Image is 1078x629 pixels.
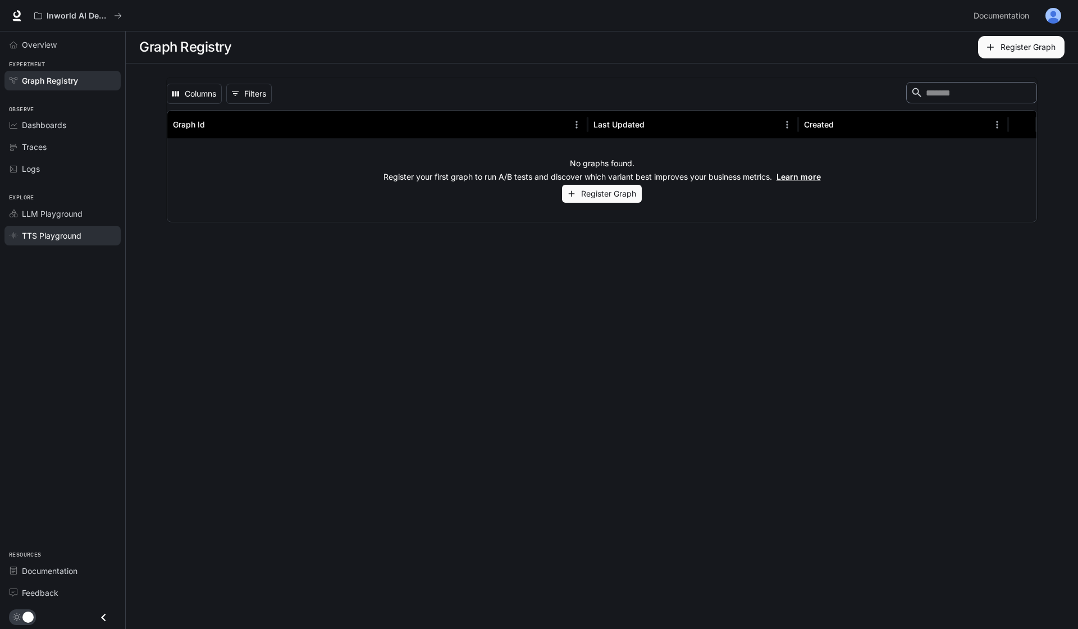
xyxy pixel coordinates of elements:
[4,159,121,179] a: Logs
[22,208,83,220] span: LLM Playground
[1045,8,1061,24] img: User avatar
[4,115,121,135] a: Dashboards
[91,606,116,629] button: Close drawer
[978,36,1065,58] button: Register Graph
[22,75,78,86] span: Graph Registry
[22,119,66,131] span: Dashboards
[167,84,222,104] button: Select columns
[776,172,821,181] a: Learn more
[1042,4,1065,27] button: User avatar
[4,35,121,54] a: Overview
[835,116,852,133] button: Sort
[4,226,121,245] a: TTS Playground
[22,610,34,623] span: Dark mode toggle
[22,565,77,577] span: Documentation
[969,4,1038,27] a: Documentation
[562,185,642,203] button: Register Graph
[139,36,231,58] h1: Graph Registry
[226,84,272,104] button: Show filters
[804,120,834,129] div: Created
[47,11,109,21] p: Inworld AI Demos
[206,116,223,133] button: Sort
[22,163,40,175] span: Logs
[173,120,205,129] div: Graph Id
[4,71,121,90] a: Graph Registry
[906,82,1037,106] div: Search
[383,171,821,183] p: Register your first graph to run A/B tests and discover which variant best improves your business...
[568,116,585,133] button: Menu
[4,137,121,157] a: Traces
[22,230,81,241] span: TTS Playground
[22,39,57,51] span: Overview
[593,120,645,129] div: Last Updated
[29,4,127,27] button: All workspaces
[779,116,796,133] button: Menu
[22,141,47,153] span: Traces
[974,9,1029,23] span: Documentation
[4,561,121,581] a: Documentation
[4,204,121,224] a: LLM Playground
[989,116,1006,133] button: Menu
[22,587,58,599] span: Feedback
[646,116,663,133] button: Sort
[4,583,121,603] a: Feedback
[570,158,634,169] p: No graphs found.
